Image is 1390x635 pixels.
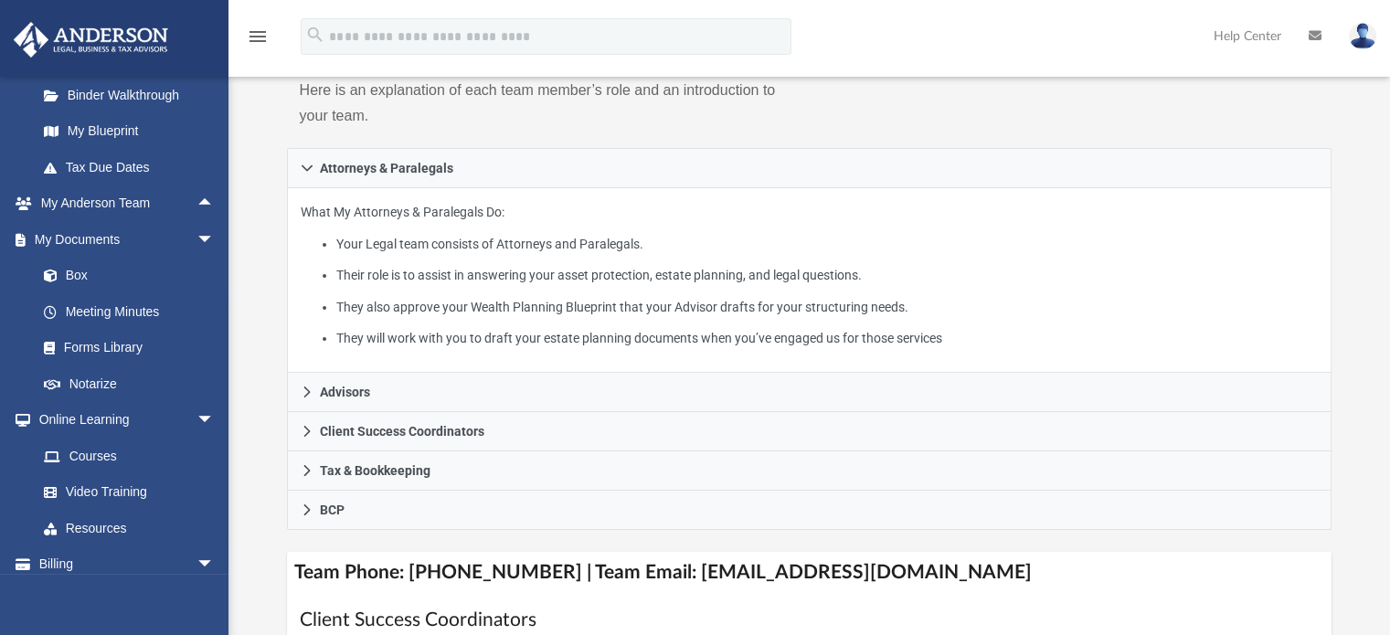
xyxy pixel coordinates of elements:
[336,233,1319,256] li: Your Legal team consists of Attorneys and Paralegals.
[287,148,1332,188] a: Attorneys & Paralegals
[13,221,233,258] a: My Documentsarrow_drop_down
[287,412,1332,451] a: Client Success Coordinators
[13,402,233,439] a: Online Learningarrow_drop_down
[13,185,233,222] a: My Anderson Teamarrow_drop_up
[26,510,233,546] a: Resources
[320,162,453,175] span: Attorneys & Paralegals
[26,474,224,511] a: Video Training
[300,607,1320,633] h1: Client Success Coordinators
[320,503,345,516] span: BCP
[26,113,233,150] a: My Blueprint
[305,25,325,45] i: search
[336,327,1319,350] li: They will work with you to draft your estate planning documents when you’ve engaged us for those ...
[26,330,224,366] a: Forms Library
[287,373,1332,412] a: Advisors
[300,78,797,129] p: Here is an explanation of each team member’s role and an introduction to your team.
[336,296,1319,319] li: They also approve your Wealth Planning Blueprint that your Advisor drafts for your structuring ne...
[287,491,1332,530] a: BCP
[247,26,269,48] i: menu
[26,293,233,330] a: Meeting Minutes
[320,425,484,438] span: Client Success Coordinators
[301,201,1319,350] p: What My Attorneys & Paralegals Do:
[26,77,242,113] a: Binder Walkthrough
[196,221,233,259] span: arrow_drop_down
[287,451,1332,491] a: Tax & Bookkeeping
[26,438,233,474] a: Courses
[287,188,1332,374] div: Attorneys & Paralegals
[26,258,224,294] a: Box
[196,185,233,223] span: arrow_drop_up
[320,464,430,477] span: Tax & Bookkeeping
[196,546,233,584] span: arrow_drop_down
[1349,23,1376,49] img: User Pic
[287,552,1332,593] h4: Team Phone: [PHONE_NUMBER] | Team Email: [EMAIL_ADDRESS][DOMAIN_NAME]
[196,402,233,439] span: arrow_drop_down
[8,22,174,58] img: Anderson Advisors Platinum Portal
[13,546,242,583] a: Billingarrow_drop_down
[26,365,233,402] a: Notarize
[336,264,1319,287] li: Their role is to assist in answering your asset protection, estate planning, and legal questions.
[247,35,269,48] a: menu
[26,149,242,185] a: Tax Due Dates
[320,386,370,398] span: Advisors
